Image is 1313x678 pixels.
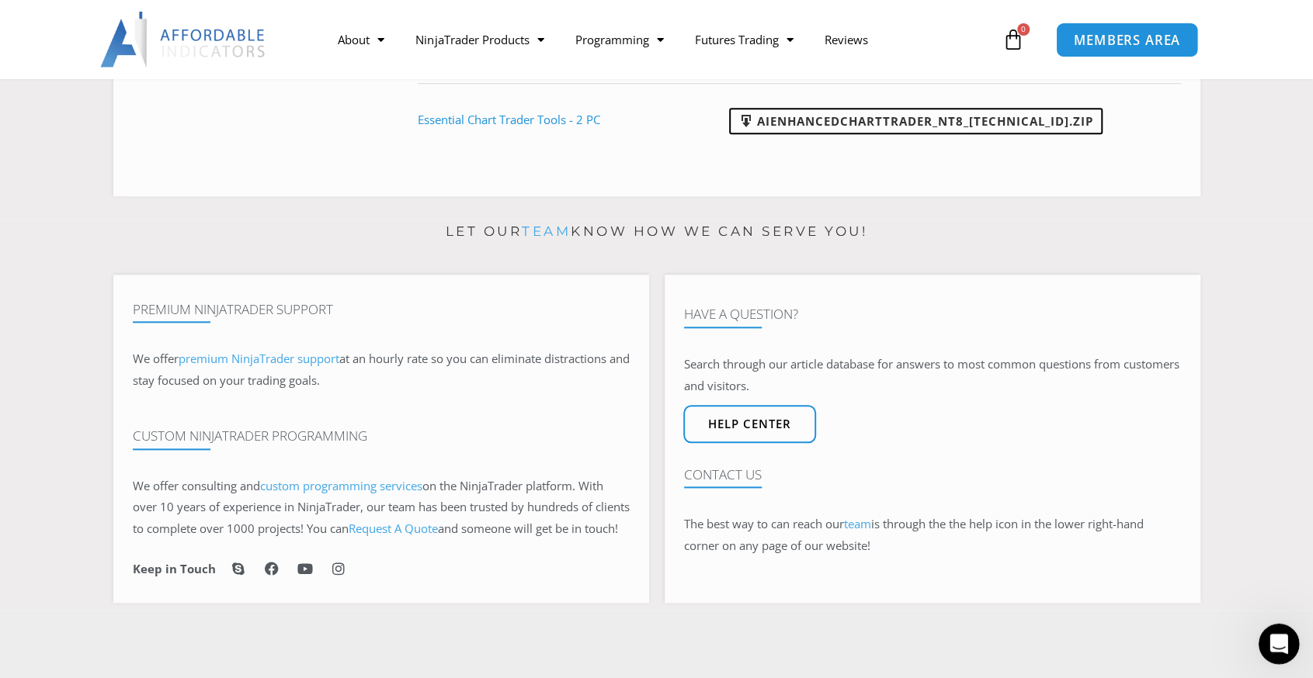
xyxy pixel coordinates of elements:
[133,428,630,444] h4: Custom NinjaTrader Programming
[844,516,871,531] a: team
[679,22,808,57] a: Futures Trading
[418,112,600,127] a: Essential Chart Trader Tools - 2 PC
[559,22,679,57] a: Programming
[683,405,816,443] a: Help center
[808,22,883,57] a: Reviews
[260,478,422,493] a: custom programming services
[133,351,179,366] span: We offer
[113,220,1200,244] p: Let our know how we can serve you!
[400,22,559,57] a: NinjaTrader Products
[322,22,400,57] a: About
[1056,22,1198,57] a: MEMBERS AREA
[133,478,630,537] span: on the NinjaTrader platform. With over 10 years of experience in NinjaTrader, our team has been t...
[133,302,630,317] h4: Premium NinjaTrader Support
[100,12,267,67] img: LogoAI | Affordable Indicators – NinjaTrader
[522,223,571,239] a: team
[133,478,422,493] span: We offer consulting and
[729,108,1103,134] a: AIEnhancedChartTrader_NT8_[TECHNICAL_ID].zip
[133,351,630,388] span: at an hourly rate so you can eliminate distractions and stay focused on your trading goals.
[684,354,1181,397] p: Search through our article database for answers to most common questions from customers and visit...
[684,514,1181,557] p: The best way to can reach our is through the the help icon in the lower right-hand corner on any ...
[1074,33,1180,47] span: MEMBERS AREA
[322,22,998,57] nav: Menu
[1017,23,1030,36] span: 0
[349,521,438,536] a: Request A Quote
[684,467,1181,483] h4: Contact Us
[179,351,339,366] a: premium NinjaTrader support
[979,17,1047,62] a: 0
[684,306,1181,322] h4: Have A Question?
[1259,624,1300,665] iframe: Intercom live chat
[133,562,216,576] h6: Keep in Touch
[708,418,791,430] span: Help center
